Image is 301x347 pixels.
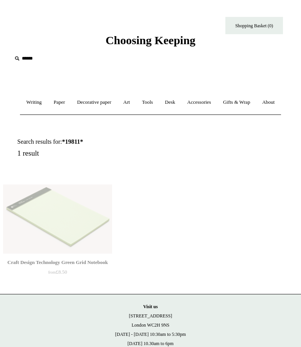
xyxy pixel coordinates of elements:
a: Paper [48,92,71,113]
a: Choosing Keeping [106,40,195,45]
a: Art [118,92,135,113]
a: Shopping Basket (0) [225,17,283,34]
a: Tools [137,92,159,113]
a: Craft Design Technology Green Grid Notebook Craft Design Technology Green Grid Notebook [3,184,112,254]
div: Craft Design Technology Green Grid Notebook [5,258,110,267]
a: Decorative paper [72,92,117,113]
a: Accessories [182,92,217,113]
a: About [257,92,280,113]
h1: Search results for: [17,138,159,145]
span: from [48,270,56,274]
strong: Visit us [143,304,158,309]
h5: 1 result [17,149,159,158]
a: Writing [21,92,47,113]
a: Craft Design Technology Green Grid Notebook from£8.50 [3,258,112,289]
a: Gifts & Wrap [218,92,256,113]
span: £8.50 [48,269,67,275]
img: Craft Design Technology Green Grid Notebook [3,184,112,254]
span: Choosing Keeping [106,34,195,46]
a: Desk [160,92,181,113]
